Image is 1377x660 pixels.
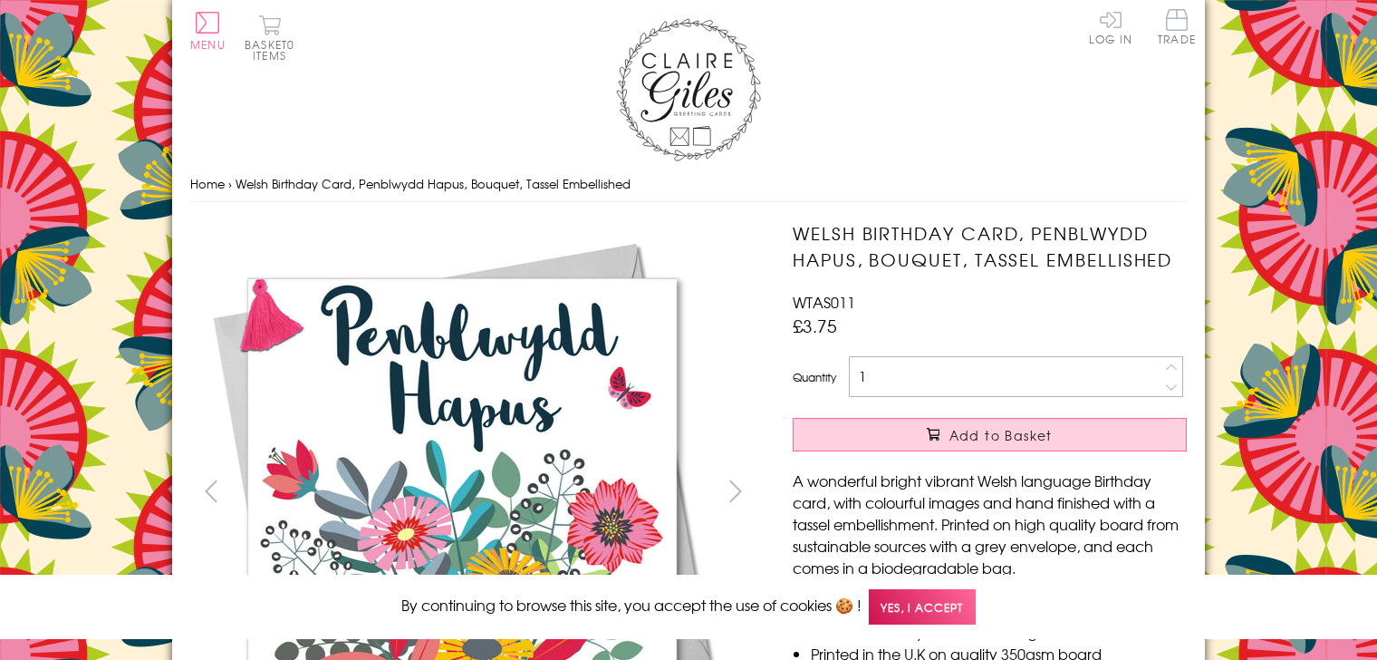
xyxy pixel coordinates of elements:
span: Yes, I accept [869,589,976,625]
button: next [716,471,756,511]
span: Add to Basket [949,426,1053,444]
span: £3.75 [793,313,837,338]
span: Menu [190,36,226,53]
span: Trade [1158,9,1196,44]
nav: breadcrumbs [190,166,1187,203]
button: Menu [190,12,226,50]
button: Basket0 items [245,15,294,61]
p: A wonderful bright vibrant Welsh language Birthday card, with colourful images and hand finished ... [793,470,1187,578]
h1: Welsh Birthday Card, Penblwydd Hapus, Bouquet, Tassel Embellished [793,220,1187,273]
button: Add to Basket [793,418,1187,451]
a: Trade [1158,9,1196,48]
img: Claire Giles Greetings Cards [616,18,761,161]
span: 0 items [253,36,294,63]
span: › [228,175,232,192]
label: Quantity [793,369,836,385]
span: WTAS011 [793,291,855,313]
button: prev [190,471,231,511]
a: Log In [1089,9,1132,44]
span: Welsh Birthday Card, Penblwydd Hapus, Bouquet, Tassel Embellished [236,175,631,192]
a: Home [190,175,225,192]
